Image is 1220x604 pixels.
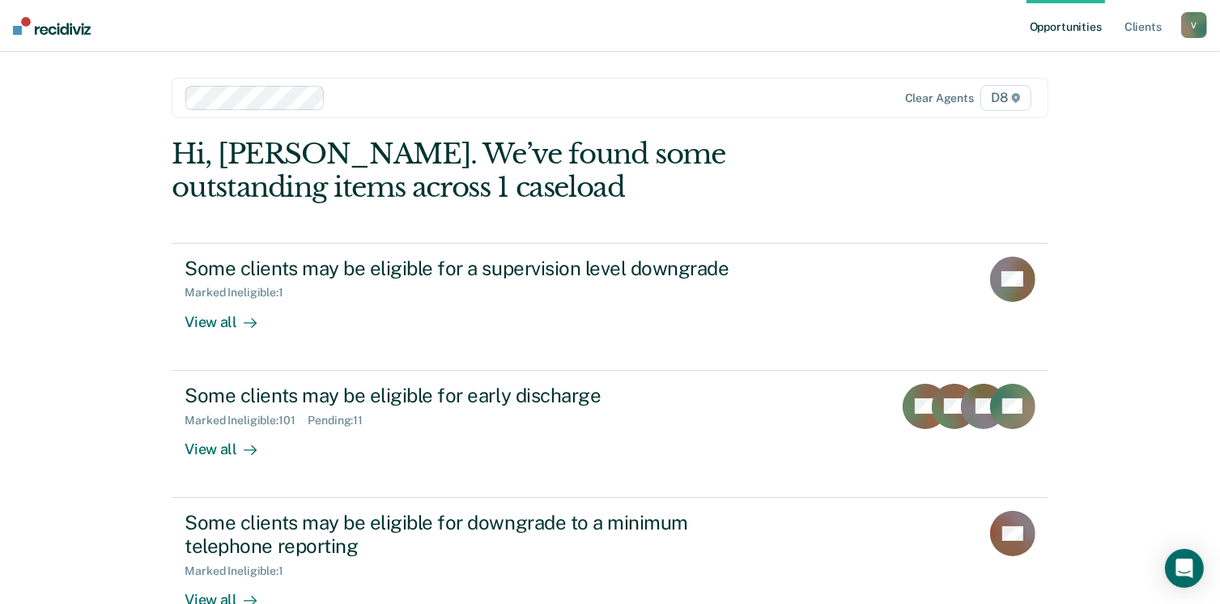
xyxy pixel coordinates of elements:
[185,511,753,558] div: Some clients may be eligible for downgrade to a minimum telephone reporting
[172,243,1048,371] a: Some clients may be eligible for a supervision level downgradeMarked Ineligible:1View all
[1165,549,1204,588] div: Open Intercom Messenger
[185,286,295,300] div: Marked Ineligible : 1
[1181,12,1207,38] button: V
[13,17,91,35] img: Recidiviz
[172,138,873,204] div: Hi, [PERSON_NAME]. We’ve found some outstanding items across 1 caseload
[185,384,753,407] div: Some clients may be eligible for early discharge
[185,414,308,427] div: Marked Ineligible : 101
[308,414,376,427] div: Pending : 11
[905,91,974,105] div: Clear agents
[185,257,753,280] div: Some clients may be eligible for a supervision level downgrade
[980,85,1031,111] span: D8
[172,371,1048,498] a: Some clients may be eligible for early dischargeMarked Ineligible:101Pending:11View all
[185,300,275,331] div: View all
[185,427,275,458] div: View all
[185,564,295,578] div: Marked Ineligible : 1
